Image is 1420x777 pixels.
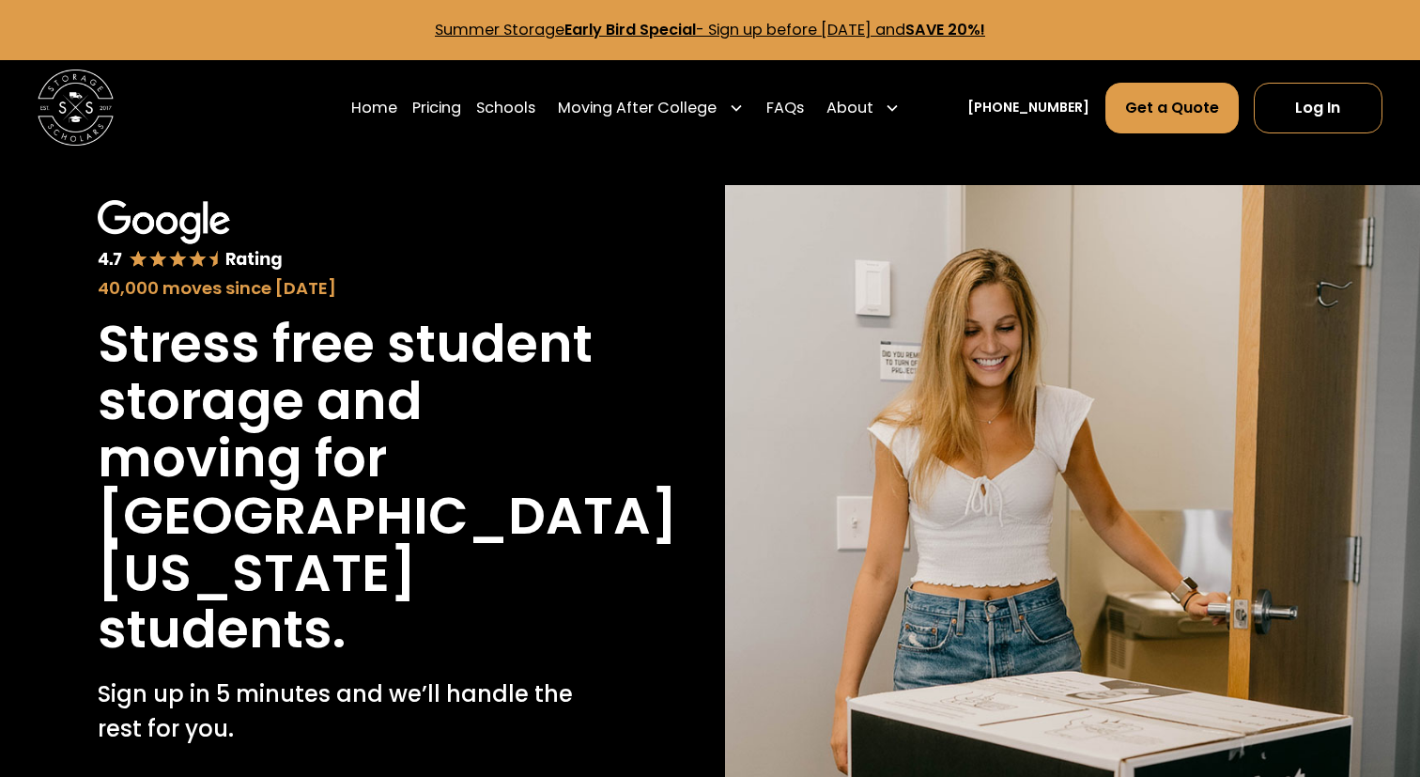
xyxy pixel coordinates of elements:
h1: [GEOGRAPHIC_DATA][US_STATE] [98,488,677,602]
a: Home [351,82,397,134]
div: Moving After College [558,97,717,119]
a: [PHONE_NUMBER] [967,98,1089,117]
a: Pricing [412,82,461,134]
h1: students. [98,601,346,659]
img: Google 4.7 star rating [98,200,283,271]
p: Sign up in 5 minutes and we’ll handle the rest for you. [98,677,598,745]
strong: Early Bird Special [564,19,696,40]
a: FAQs [766,82,804,134]
div: About [826,97,873,119]
div: 40,000 moves since [DATE] [98,275,598,301]
a: Summer StorageEarly Bird Special- Sign up before [DATE] andSAVE 20%! [435,19,985,40]
a: Get a Quote [1105,83,1239,133]
img: Storage Scholars main logo [38,70,114,146]
strong: SAVE 20%! [905,19,985,40]
a: Log In [1254,83,1382,133]
h1: Stress free student storage and moving for [98,316,598,488]
a: Schools [476,82,535,134]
